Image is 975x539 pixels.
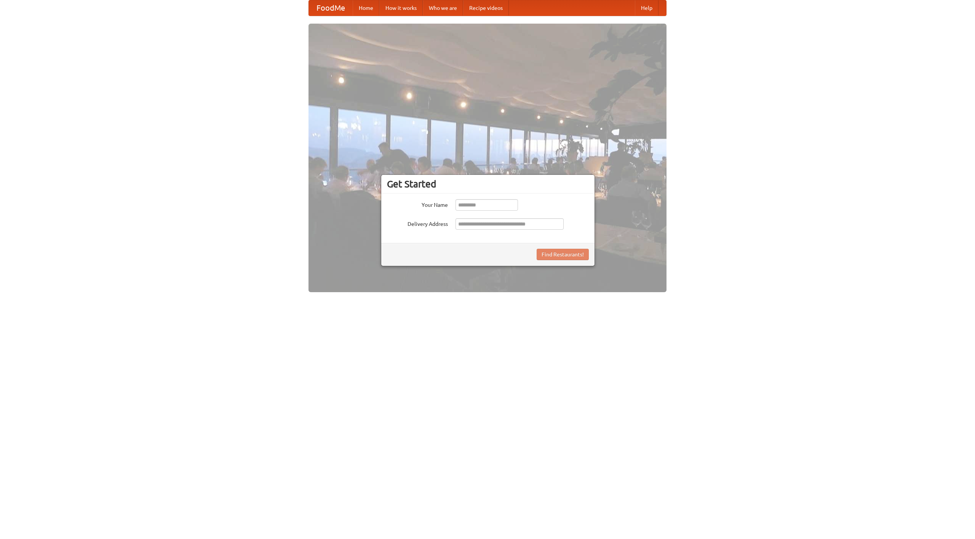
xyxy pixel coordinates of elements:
label: Delivery Address [387,218,448,228]
a: Home [353,0,379,16]
a: Help [635,0,659,16]
a: Who we are [423,0,463,16]
button: Find Restaurants! [537,249,589,260]
h3: Get Started [387,178,589,190]
a: How it works [379,0,423,16]
a: Recipe videos [463,0,509,16]
a: FoodMe [309,0,353,16]
label: Your Name [387,199,448,209]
